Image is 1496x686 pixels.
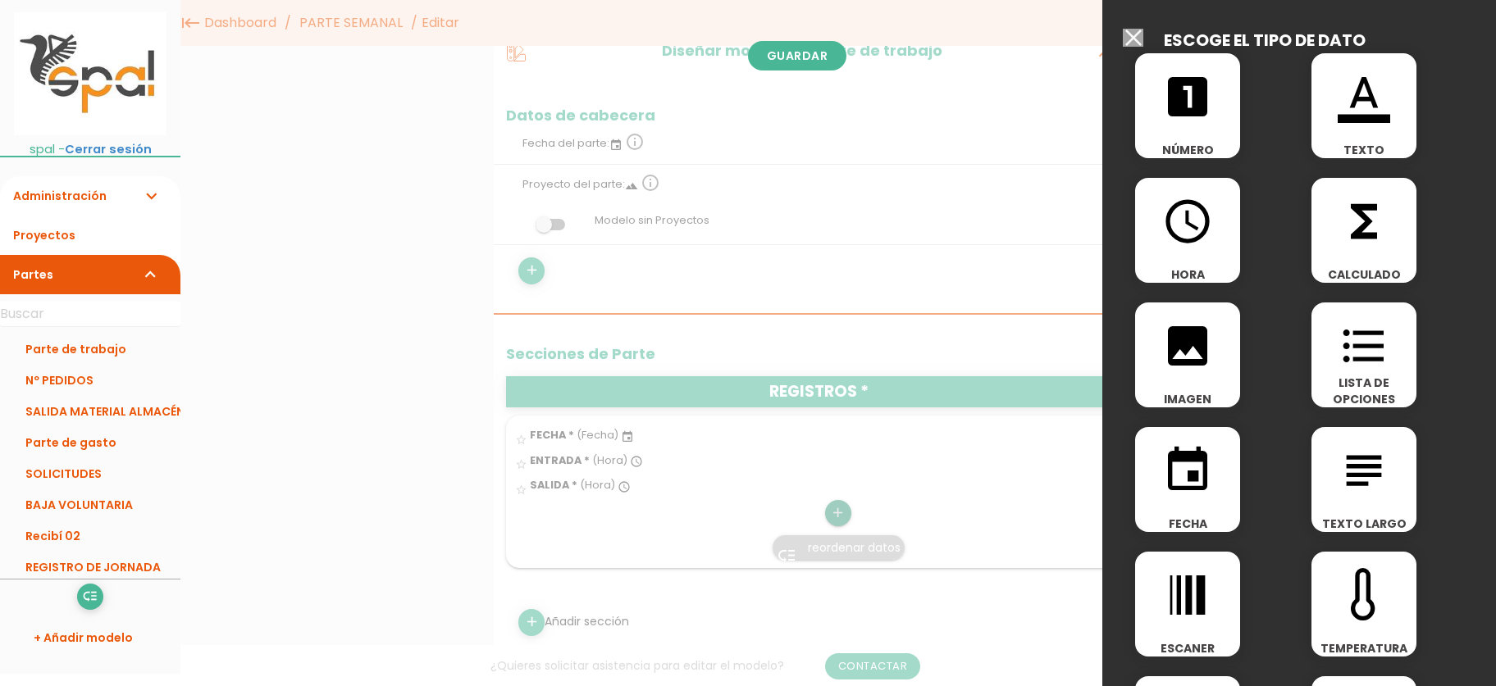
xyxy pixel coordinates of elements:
[1161,70,1214,123] i: looks_one
[1311,142,1416,158] span: TEXTO
[1135,142,1240,158] span: NÚMERO
[1338,444,1390,497] i: subject
[1161,195,1214,248] i: access_time
[1135,640,1240,656] span: ESCANER
[1161,320,1214,372] i: image
[1161,444,1214,497] i: event
[1338,195,1390,248] i: functions
[1311,266,1416,283] span: CALCULADO
[1311,375,1416,407] span: LISTA DE OPCIONES
[1135,266,1240,283] span: HORA
[1135,391,1240,407] span: IMAGEN
[1338,70,1390,123] i: format_color_text
[1338,320,1390,372] i: format_list_bulleted
[1311,640,1416,656] span: TEMPERATURA
[1135,516,1240,532] span: FECHA
[1164,31,1366,49] h2: ESCOGE EL TIPO DE DATO
[1161,569,1214,621] i: line_weight
[1311,516,1416,532] span: TEXTO LARGO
